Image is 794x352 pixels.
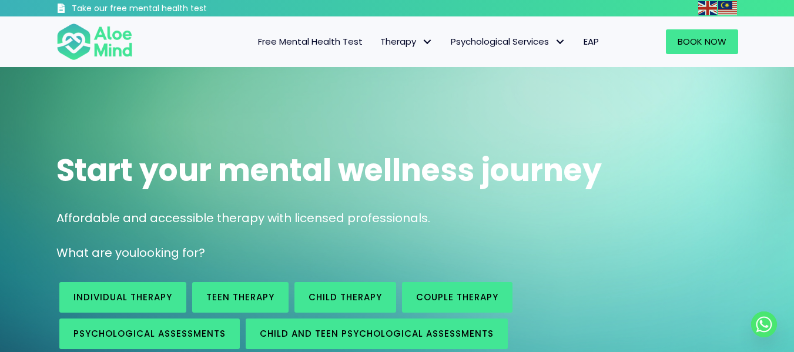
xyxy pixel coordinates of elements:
a: Couple therapy [402,282,512,313]
a: Teen Therapy [192,282,289,313]
span: Psychological Services [451,35,566,48]
a: Psychological ServicesPsychological Services: submenu [442,29,575,54]
span: Couple therapy [416,291,498,303]
a: EAP [575,29,608,54]
a: Book Now [666,29,738,54]
a: Take our free mental health test [56,3,270,16]
span: Individual therapy [73,291,172,303]
p: Affordable and accessible therapy with licensed professionals. [56,210,738,227]
span: Teen Therapy [206,291,274,303]
a: Malay [718,1,738,15]
a: Child Therapy [294,282,396,313]
a: Psychological assessments [59,319,240,349]
span: Psychological assessments [73,327,226,340]
a: Child and Teen Psychological assessments [246,319,508,349]
span: Therapy [380,35,433,48]
a: Individual therapy [59,282,186,313]
img: Aloe mind Logo [56,22,133,61]
span: What are you [56,244,136,261]
span: Free Mental Health Test [258,35,363,48]
img: en [698,1,717,15]
a: Whatsapp [751,311,777,337]
span: Child and Teen Psychological assessments [260,327,494,340]
img: ms [718,1,737,15]
span: looking for? [136,244,205,261]
a: Free Mental Health Test [249,29,371,54]
span: Therapy: submenu [419,33,436,51]
span: Child Therapy [309,291,382,303]
nav: Menu [148,29,608,54]
span: Book Now [678,35,726,48]
a: English [698,1,718,15]
h3: Take our free mental health test [72,3,270,15]
span: Psychological Services: submenu [552,33,569,51]
span: EAP [584,35,599,48]
a: TherapyTherapy: submenu [371,29,442,54]
span: Start your mental wellness journey [56,149,602,192]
